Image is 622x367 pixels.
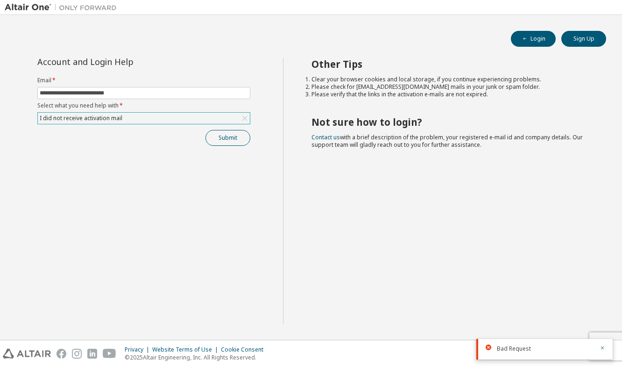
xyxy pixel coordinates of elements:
label: Select what you need help with [37,102,250,109]
li: Clear your browser cookies and local storage, if you continue experiencing problems. [311,76,590,83]
div: Cookie Consent [221,346,269,353]
img: facebook.svg [57,349,66,359]
img: youtube.svg [103,349,116,359]
div: I did not receive activation mail [38,113,124,123]
div: I did not receive activation mail [38,113,250,124]
li: Please check for [EMAIL_ADDRESS][DOMAIN_NAME] mails in your junk or spam folder. [311,83,590,91]
button: Login [511,31,556,47]
button: Sign Up [561,31,606,47]
div: Privacy [125,346,152,353]
div: Account and Login Help [37,58,208,65]
li: Please verify that the links in the activation e-mails are not expired. [311,91,590,98]
h2: Other Tips [311,58,590,70]
img: altair_logo.svg [3,349,51,359]
h2: Not sure how to login? [311,116,590,128]
span: Bad Request [497,345,531,353]
button: Submit [205,130,250,146]
img: linkedin.svg [87,349,97,359]
div: Website Terms of Use [152,346,221,353]
p: © 2025 Altair Engineering, Inc. All Rights Reserved. [125,353,269,361]
img: instagram.svg [72,349,82,359]
label: Email [37,77,250,84]
img: Altair One [5,3,121,12]
a: Contact us [311,133,340,141]
span: with a brief description of the problem, your registered e-mail id and company details. Our suppo... [311,133,583,149]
